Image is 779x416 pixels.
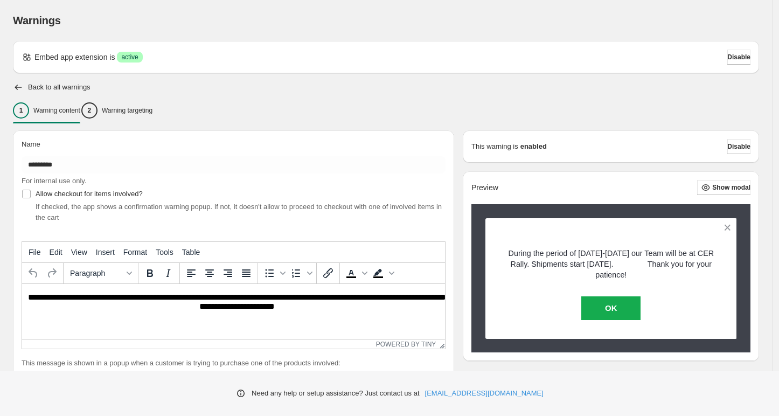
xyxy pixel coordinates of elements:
button: 2Warning targeting [81,99,152,122]
button: 1Warning content [13,99,80,122]
button: Insert/edit link [319,264,337,282]
button: Justify [237,264,255,282]
span: If checked, the app shows a confirmation warning popup. If not, it doesn't allow to proceed to ch... [36,203,442,221]
span: Warnings [13,15,61,26]
span: Edit [50,248,62,256]
p: During the period of [DATE]-[DATE] our Team will be at CER Rally. Shipments start [DATE]. Thank y... [504,248,718,280]
div: Background color [369,264,396,282]
span: View [71,248,87,256]
span: Show modal [712,183,750,192]
button: OK [581,296,641,320]
p: Embed app extension is [34,52,115,63]
span: Tools [156,248,173,256]
span: Allow checkout for items involved? [36,190,143,198]
span: Disable [727,142,750,151]
span: Insert [96,248,115,256]
span: Disable [727,53,750,61]
button: Align center [200,264,219,282]
span: For internal use only. [22,177,86,185]
span: Format [123,248,147,256]
h2: Back to all warnings [28,83,91,92]
button: Bold [141,264,159,282]
div: 2 [81,102,98,119]
div: Numbered list [287,264,314,282]
button: Show modal [697,180,750,195]
p: Warning content [33,106,80,115]
a: [EMAIL_ADDRESS][DOMAIN_NAME] [425,388,544,399]
button: Disable [727,50,750,65]
button: Disable [727,139,750,154]
div: 1 [13,102,29,119]
button: Redo [43,264,61,282]
div: Bullet list [260,264,287,282]
span: Paragraph [70,269,123,278]
div: Text color [342,264,369,282]
a: Powered by Tiny [376,341,436,348]
iframe: Rich Text Area [22,284,445,339]
p: This message is shown in a popup when a customer is trying to purchase one of the products involved: [22,358,446,369]
h2: Preview [471,183,498,192]
button: Align right [219,264,237,282]
span: Name [22,140,40,148]
p: This warning is [471,141,518,152]
span: Table [182,248,200,256]
button: Undo [24,264,43,282]
span: File [29,248,41,256]
span: active [121,53,138,61]
strong: enabled [520,141,547,152]
button: Formats [66,264,136,282]
button: Align left [182,264,200,282]
button: Italic [159,264,177,282]
p: Warning targeting [102,106,152,115]
div: Resize [436,339,445,349]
